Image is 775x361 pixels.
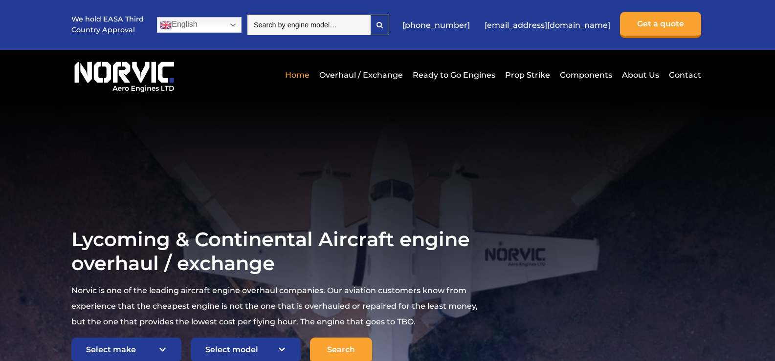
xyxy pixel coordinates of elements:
a: Ready to Go Engines [410,63,498,87]
a: Prop Strike [503,63,553,87]
a: About Us [620,63,662,87]
a: Home [283,63,312,87]
a: [EMAIL_ADDRESS][DOMAIN_NAME] [480,13,615,37]
img: en [160,19,172,31]
input: Search by engine model… [247,15,370,35]
img: Norvic Aero Engines logo [71,57,177,93]
a: English [157,17,242,33]
p: Norvic is one of the leading aircraft engine overhaul companies. Our aviation customers know from... [71,283,482,330]
a: Overhaul / Exchange [317,63,405,87]
a: [PHONE_NUMBER] [398,13,475,37]
a: Contact [666,63,701,87]
a: Components [557,63,615,87]
p: We hold EASA Third Country Approval [71,14,145,35]
a: Get a quote [620,12,701,38]
h1: Lycoming & Continental Aircraft engine overhaul / exchange [71,227,482,275]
